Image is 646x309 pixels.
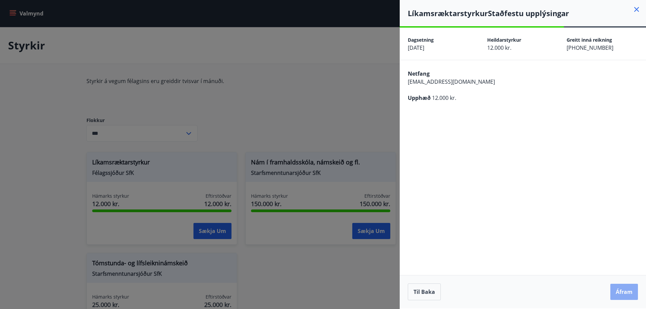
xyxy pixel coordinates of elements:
button: Til baka [408,283,441,300]
span: Dagsetning [408,37,434,43]
span: Greitt inná reikning [567,37,612,43]
span: 12.000 kr. [487,44,511,51]
span: Upphæð [408,94,431,102]
button: Áfram [610,284,638,300]
span: Netfang [408,70,430,77]
span: Heildarstyrkur [487,37,521,43]
span: [DATE] [408,44,424,51]
h4: Líkamsræktarstyrkur Staðfestu upplýsingar [408,8,646,18]
span: [EMAIL_ADDRESS][DOMAIN_NAME] [408,78,495,85]
span: 12.000 kr. [432,94,456,102]
span: [PHONE_NUMBER] [567,44,613,51]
